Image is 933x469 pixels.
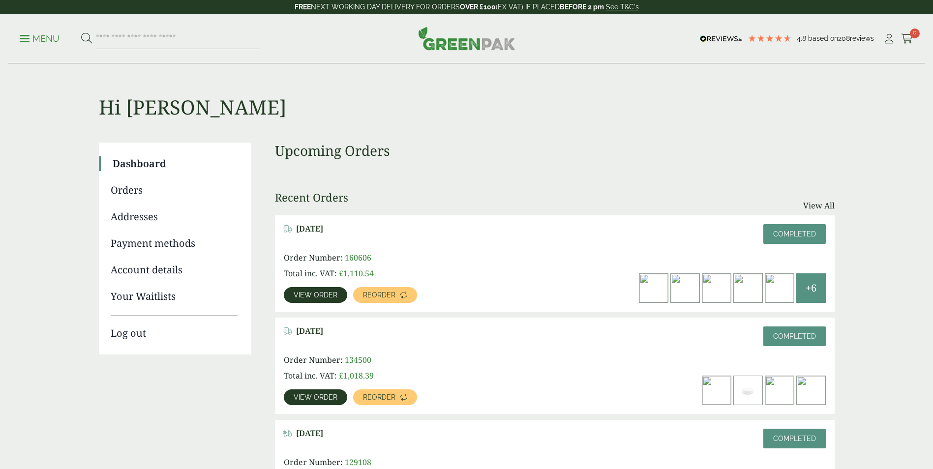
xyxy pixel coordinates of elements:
[20,33,60,43] a: Menu
[99,64,835,119] h1: Hi [PERSON_NAME]
[295,3,311,11] strong: FREE
[748,34,792,43] div: 4.79 Stars
[773,332,816,340] span: Completed
[284,268,337,279] span: Total inc. VAT:
[339,370,343,381] span: £
[353,389,417,405] a: Reorder
[639,274,668,302] img: pint-pic-2-300x200.png
[765,376,794,405] img: pint-pic-2-300x200.png
[773,435,816,442] span: Completed
[284,252,343,263] span: Order Number:
[294,394,337,401] span: View order
[797,34,808,42] span: 4.8
[113,156,238,171] a: Dashboard
[20,33,60,45] p: Menu
[808,34,838,42] span: Based on
[284,389,347,405] a: View order
[111,209,238,224] a: Addresses
[111,263,238,277] a: Account details
[765,274,794,302] img: dsc_0115a_1-300x449.jpg
[353,287,417,303] a: Reorder
[275,143,835,159] h3: Upcoming Orders
[111,289,238,304] a: Your Waitlists
[363,292,395,298] span: Reorder
[296,326,323,336] span: [DATE]
[797,376,825,405] img: half-pint-pic-2-300x200.png
[700,35,743,42] img: REVIEWS.io
[606,3,639,11] a: See T&C's
[363,394,395,401] span: Reorder
[901,34,913,44] i: Cart
[284,287,347,303] a: View order
[734,274,762,302] img: dsc_0114a_2-300x449.jpg
[284,370,337,381] span: Total inc. VAT:
[901,31,913,46] a: 0
[910,29,920,38] span: 0
[339,268,343,279] span: £
[296,429,323,438] span: [DATE]
[284,354,343,365] span: Order Number:
[345,252,371,263] span: 160606
[111,316,238,341] a: Log out
[702,274,731,302] img: dsc_0111a_1_3-300x449.jpg
[838,34,850,42] span: 208
[339,268,374,279] bdi: 1,110.54
[284,457,343,468] span: Order Number:
[734,376,762,405] img: 12-16oz-White-Sip-Lid--300x200.jpg
[702,376,731,405] img: 12oz_kraft_a-300x200.jpg
[806,281,816,295] span: +6
[345,354,371,365] span: 134500
[111,183,238,198] a: Orders
[111,236,238,251] a: Payment methods
[418,27,515,50] img: GreenPak Supplies
[296,224,323,234] span: [DATE]
[671,274,699,302] img: half-pint-pic-2-300x200.png
[339,370,374,381] bdi: 1,018.39
[460,3,496,11] strong: OVER £100
[850,34,874,42] span: reviews
[803,200,835,211] a: View All
[294,292,337,298] span: View order
[560,3,604,11] strong: BEFORE 2 pm
[773,230,816,238] span: Completed
[345,457,371,468] span: 129108
[275,191,348,204] h3: Recent Orders
[883,34,895,44] i: My Account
